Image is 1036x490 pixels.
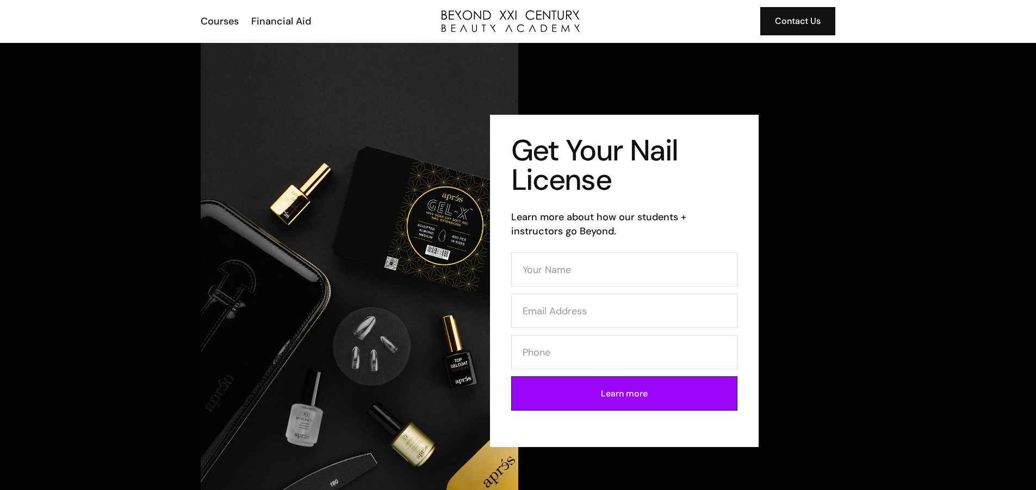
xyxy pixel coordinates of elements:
[760,7,835,35] a: Contact Us
[775,14,821,28] div: Contact Us
[511,335,737,369] input: Phone
[511,294,737,328] input: Email Address
[511,136,737,195] h1: Get Your Nail License
[511,376,737,411] input: Learn more
[511,252,737,418] form: Contact Form (Mani)
[201,14,239,28] div: Courses
[511,210,737,238] h6: Learn more about how our students + instructors go Beyond.
[251,14,311,28] div: Financial Aid
[442,10,580,32] a: home
[511,252,737,287] input: Your Name
[244,14,317,28] a: Financial Aid
[194,14,244,28] a: Courses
